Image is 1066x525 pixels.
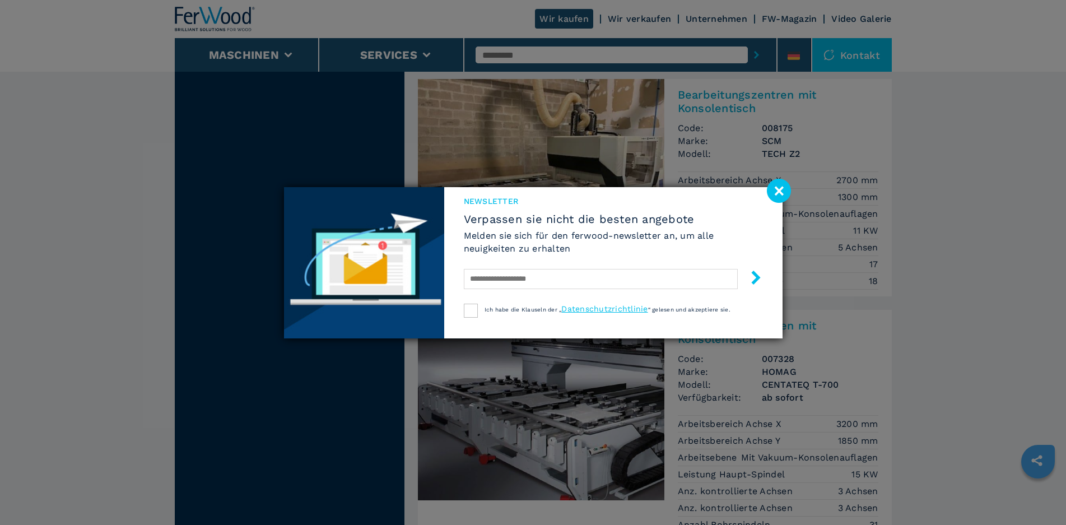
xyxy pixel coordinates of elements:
button: submit-button [738,266,763,292]
h6: Melden sie sich für den ferwood-newsletter an, um alle neuigkeiten zu erhalten [464,229,763,255]
a: Datenschutzrichtlinie [561,304,648,313]
span: “ gelesen und akzeptiere sie. [648,306,730,313]
img: Newsletter image [284,187,444,338]
span: Ich habe die Klauseln der „ [485,306,562,313]
span: Verpassen sie nicht die besten angebote [464,212,763,226]
span: Newsletter [464,196,763,207]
